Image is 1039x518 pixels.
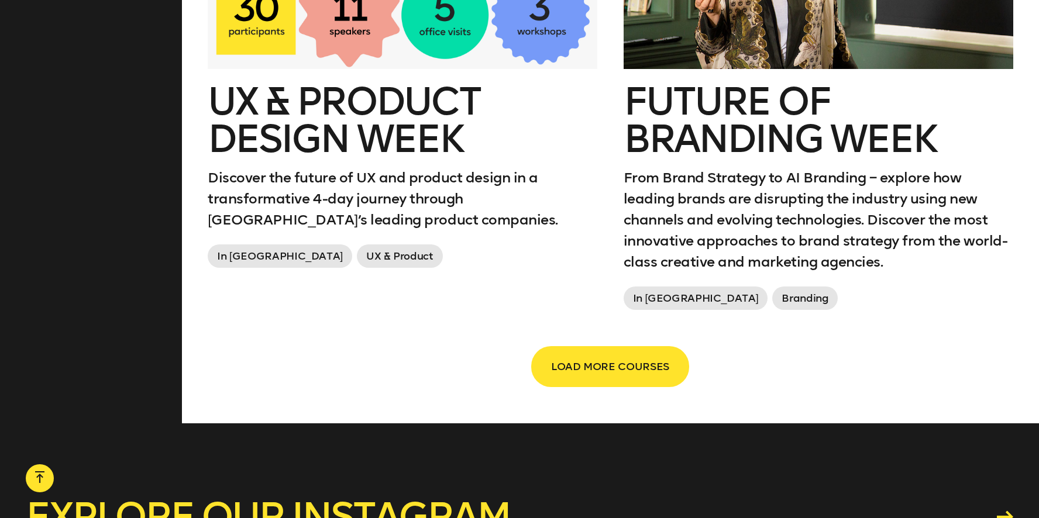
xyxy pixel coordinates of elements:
[624,83,1013,158] h2: Future of branding week
[532,347,688,386] button: LOAD MORE COURSES
[624,167,1013,272] p: From Brand Strategy to AI Branding – explore how leading brands are disrupting the industry using...
[208,83,597,158] h2: UX & Product Design Week
[624,286,768,310] span: In [GEOGRAPHIC_DATA]
[208,167,597,230] p: Discover the future of UX and product design in a transformative 4-day journey through [GEOGRAPHI...
[357,244,443,268] span: UX & Product
[208,244,352,268] span: In [GEOGRAPHIC_DATA]
[551,355,669,378] span: LOAD MORE COURSES
[772,286,838,310] span: Branding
